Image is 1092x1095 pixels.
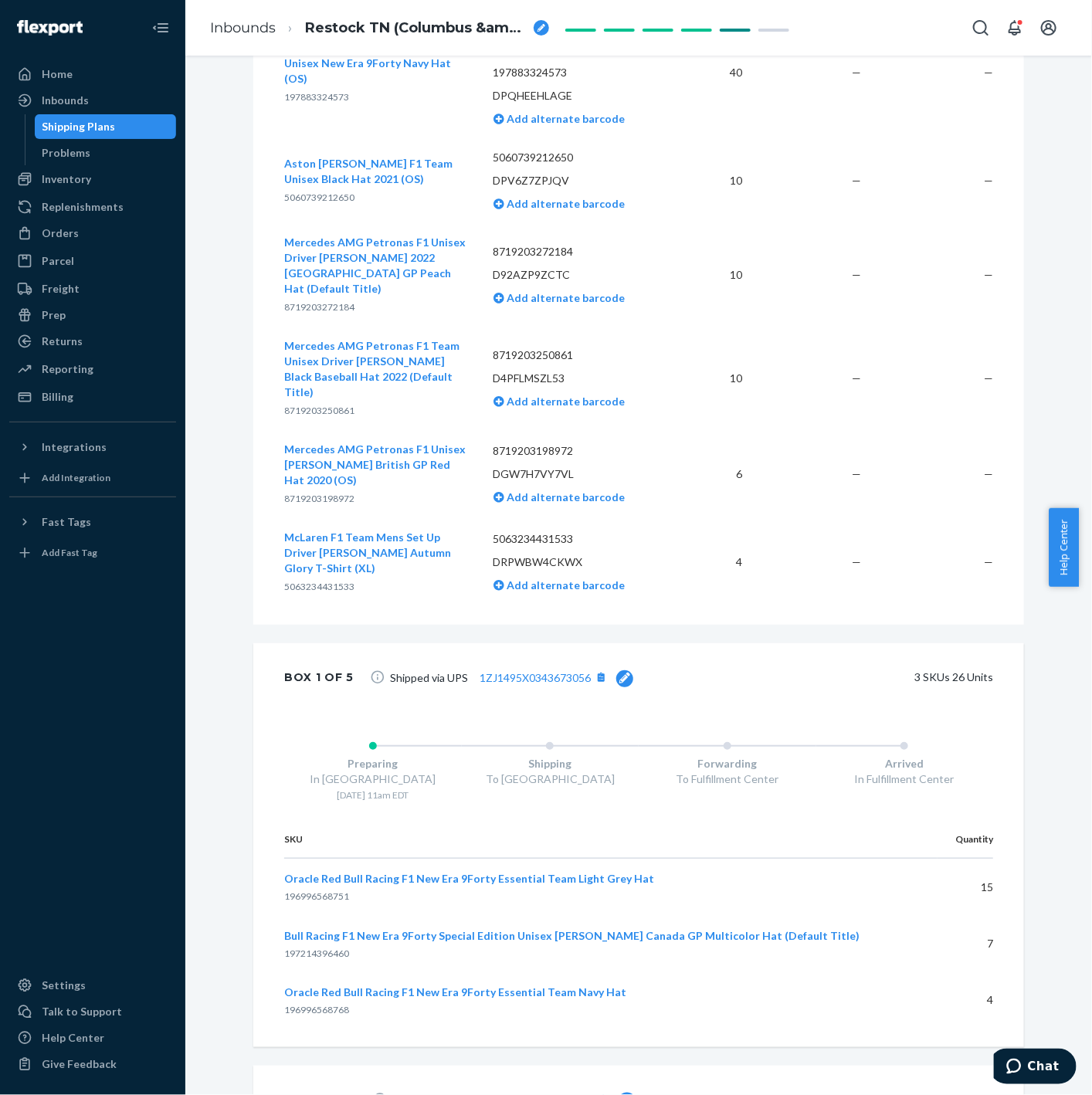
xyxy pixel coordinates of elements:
[284,235,469,297] button: Mercedes AMG Petronas F1 Unisex Driver [PERSON_NAME] 2022 [GEOGRAPHIC_DATA] GP Peach Hat (Default...
[284,442,466,486] span: Mercedes AMG Petronas F1 Unisex [PERSON_NAME] British GP Red Hat 2020 (OS)
[853,555,862,568] span: —
[284,928,860,944] button: Bull Racing F1 New Era 9Forty Special Edition Unisex [PERSON_NAME] Canada GP Multicolor Hat (Defa...
[284,236,466,295] span: Mercedes AMG Petronas F1 Unisex Driver [PERSON_NAME] 2022 [GEOGRAPHIC_DATA] GP Peach Hat (Default...
[493,347,666,363] p: 8719203250861
[853,174,862,187] span: —
[284,156,469,187] button: Aston [PERSON_NAME] F1 Team Unisex Black Hat 2021 (OS)
[145,12,176,43] button: Close Navigation
[493,150,666,165] p: 5060739212650
[504,291,626,304] span: Add alternate barcode
[284,157,453,185] span: Aston [PERSON_NAME] F1 Team Unisex Black Hat 2021 (OS)
[9,276,176,301] a: Freight
[853,66,862,79] span: —
[42,66,73,82] div: Home
[284,91,349,103] span: 197883324573
[493,88,666,103] p: DPQHEEHLAGE
[284,820,938,859] th: SKU
[42,361,93,377] div: Reporting
[284,301,354,313] span: 8719203272184
[42,439,107,455] div: Integrations
[284,338,469,400] button: Mercedes AMG Petronas F1 Team Unisex Driver [PERSON_NAME] Black Baseball Hat 2022 (Default Title)
[816,771,994,787] div: In Fulfillment Center
[42,1030,104,1046] div: Help Center
[639,756,816,771] div: Forwarding
[17,20,83,36] img: Flexport logo
[42,145,91,161] div: Problems
[42,546,97,559] div: Add Fast Tag
[9,510,176,534] button: Fast Tags
[9,357,176,381] a: Reporting
[504,490,626,503] span: Add alternate barcode
[504,112,626,125] span: Add alternate barcode
[42,281,80,297] div: Freight
[984,555,993,568] span: —
[994,1049,1077,1087] iframe: Opens a widget where you can chat to one of our agents
[493,267,666,283] p: D92AZP9ZCTC
[284,530,469,576] button: McLaren F1 Team Mens Set Up Driver [PERSON_NAME] Autumn Glory T-Shirt (XL)
[493,395,626,408] a: Add alternate barcode
[984,66,993,79] span: —
[816,756,994,771] div: Arrived
[42,199,124,215] div: Replenishments
[462,771,639,787] div: To [GEOGRAPHIC_DATA]
[9,1026,176,1050] a: Help Center
[9,195,176,219] a: Replenishments
[284,405,354,416] span: 8719203250861
[999,12,1030,43] button: Open notifications
[284,339,460,398] span: Mercedes AMG Petronas F1 Team Unisex Driver [PERSON_NAME] Black Baseball Hat 2022 (Default Title)
[284,890,349,902] span: 196996568751
[853,371,862,385] span: —
[938,972,993,1029] td: 4
[210,19,276,36] a: Inbounds
[9,466,176,490] a: Add Integration
[677,223,755,327] td: 10
[42,307,66,323] div: Prep
[504,197,626,210] span: Add alternate barcode
[42,471,110,484] div: Add Integration
[493,443,666,459] p: 8719203198972
[9,62,176,86] a: Home
[284,756,462,771] div: Preparing
[42,93,89,108] div: Inbounds
[42,1004,122,1019] div: Talk to Support
[35,141,177,165] a: Problems
[984,174,993,187] span: —
[284,662,354,693] div: Box 1 of 5
[42,225,79,241] div: Orders
[9,167,176,192] a: Inventory
[493,531,666,547] p: 5063234431533
[493,112,626,125] a: Add alternate barcode
[938,820,993,859] th: Quantity
[984,371,993,385] span: —
[284,872,654,885] span: Oracle Red Bull Racing F1 New Era 9Forty Essential Team Light Grey Hat
[9,999,176,1024] button: Talk to Support
[677,327,755,430] td: 10
[42,171,91,187] div: Inventory
[35,114,177,139] a: Shipping Plans
[9,221,176,246] a: Orders
[284,531,451,575] span: McLaren F1 Team Mens Set Up Driver [PERSON_NAME] Autumn Glory T-Shirt (XL)
[493,65,666,80] p: 197883324573
[284,871,654,887] button: Oracle Red Bull Racing F1 New Era 9Forty Essential Team Light Grey Hat
[504,578,626,592] span: Add alternate barcode
[390,667,633,687] span: Shipped via UPS
[42,119,116,134] div: Shipping Plans
[493,490,626,503] a: Add alternate barcode
[42,253,74,269] div: Parcel
[677,7,755,138] td: 40
[493,173,666,188] p: DPV6Z7ZPJQV
[284,771,462,787] div: In [GEOGRAPHIC_DATA]
[305,19,527,39] span: Restock TN (Columbus &amp; Flexport 1 stock)
[591,667,611,687] button: [object Object]
[284,41,451,85] span: Oracle Red Bull Racing F1 Team Unisex New Era 9Forty Navy Hat (OS)
[639,771,816,787] div: To Fulfillment Center
[284,192,354,203] span: 5060739212650
[480,671,591,684] a: 1ZJ1495X0343673056
[1049,508,1079,587] span: Help Center
[42,514,91,530] div: Fast Tags
[656,662,993,693] div: 3 SKUs 26 Units
[677,430,755,518] td: 6
[284,929,860,942] span: Bull Racing F1 New Era 9Forty Special Edition Unisex [PERSON_NAME] Canada GP Multicolor Hat (Defa...
[493,466,666,482] p: DGW7H7VY7VL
